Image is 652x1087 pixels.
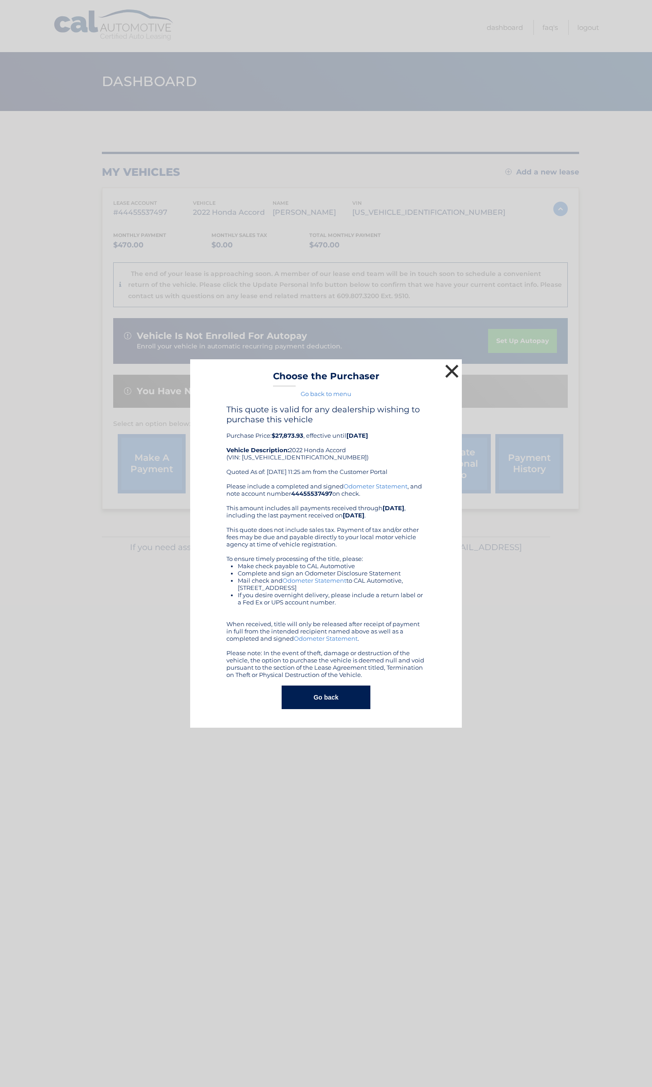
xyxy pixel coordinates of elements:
[346,432,368,439] b: [DATE]
[226,405,426,483] div: Purchase Price: , effective until 2022 Honda Accord (VIN: [US_VEHICLE_IDENTIFICATION_NUMBER]) Quo...
[238,562,426,570] li: Make check payable to CAL Automotive
[226,483,426,678] div: Please include a completed and signed , and note account number on check. This amount includes al...
[272,432,303,439] b: $27,873.93
[443,362,461,380] button: ×
[301,390,351,397] a: Go back to menu
[238,577,426,591] li: Mail check and to CAL Automotive, [STREET_ADDRESS]
[273,371,379,386] h3: Choose the Purchaser
[282,686,370,709] button: Go back
[291,490,332,497] b: 44455537497
[343,512,364,519] b: [DATE]
[238,570,426,577] li: Complete and sign an Odometer Disclosure Statement
[383,504,404,512] b: [DATE]
[238,591,426,606] li: If you desire overnight delivery, please include a return label or a Fed Ex or UPS account number.
[294,635,358,642] a: Odometer Statement
[226,405,426,425] h4: This quote is valid for any dealership wishing to purchase this vehicle
[226,446,289,454] strong: Vehicle Description:
[283,577,346,584] a: Odometer Statement
[344,483,407,490] a: Odometer Statement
